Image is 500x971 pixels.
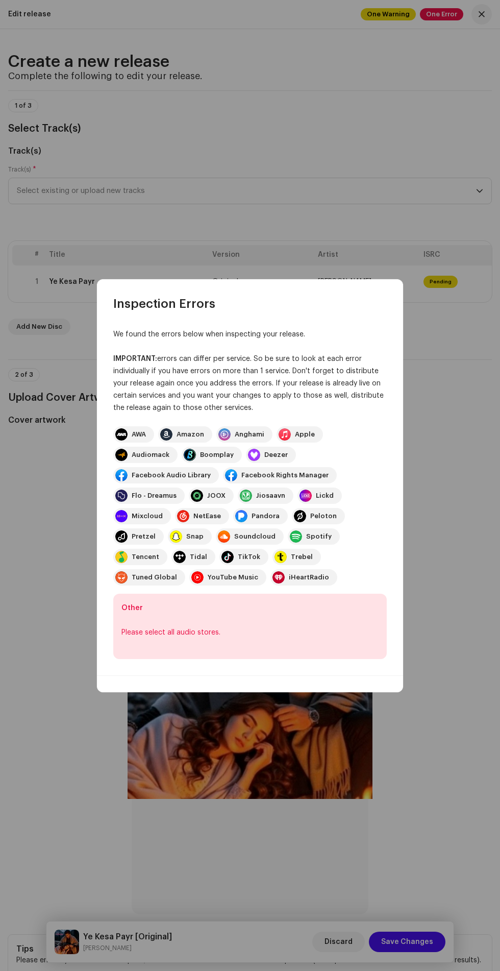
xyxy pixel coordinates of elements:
div: Jiosaavn [256,492,285,500]
div: Amazon [177,430,204,439]
div: Pretzel [132,532,156,541]
div: YouTube Music [208,573,258,581]
div: Spotify [306,532,332,541]
div: Flo - Dreamus [132,492,177,500]
div: Pandora [252,512,280,520]
div: Snap [186,532,204,541]
div: Tencent [132,553,159,561]
div: Mixcloud [132,512,163,520]
div: Tuned Global [132,573,177,581]
strong: IMPORTANT: [113,355,157,362]
div: We found the errors below when inspecting your release. [113,328,387,341]
div: Anghami [235,430,264,439]
div: Boomplay [200,451,234,459]
div: NetEase [193,512,221,520]
div: AWA [132,430,146,439]
div: Audiomack [132,451,169,459]
div: Apple [295,430,315,439]
div: iHeartRadio [289,573,329,581]
div: Soundcloud [234,532,276,541]
div: errors can differ per service. So be sure to look at each error individually if you have errors o... [113,353,387,414]
div: Trebel [291,553,313,561]
span: Inspection Errors [113,296,215,312]
div: JOOX [207,492,226,500]
div: Deezer [264,451,288,459]
div: Tidal [190,553,207,561]
div: Facebook Audio Library [132,471,211,479]
div: Facebook Rights Manager [241,471,329,479]
div: Please select all audio stores. [121,626,379,639]
div: Peloton [310,512,337,520]
div: Lickd [316,492,334,500]
div: TikTok [238,553,260,561]
b: Other [121,604,143,612]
